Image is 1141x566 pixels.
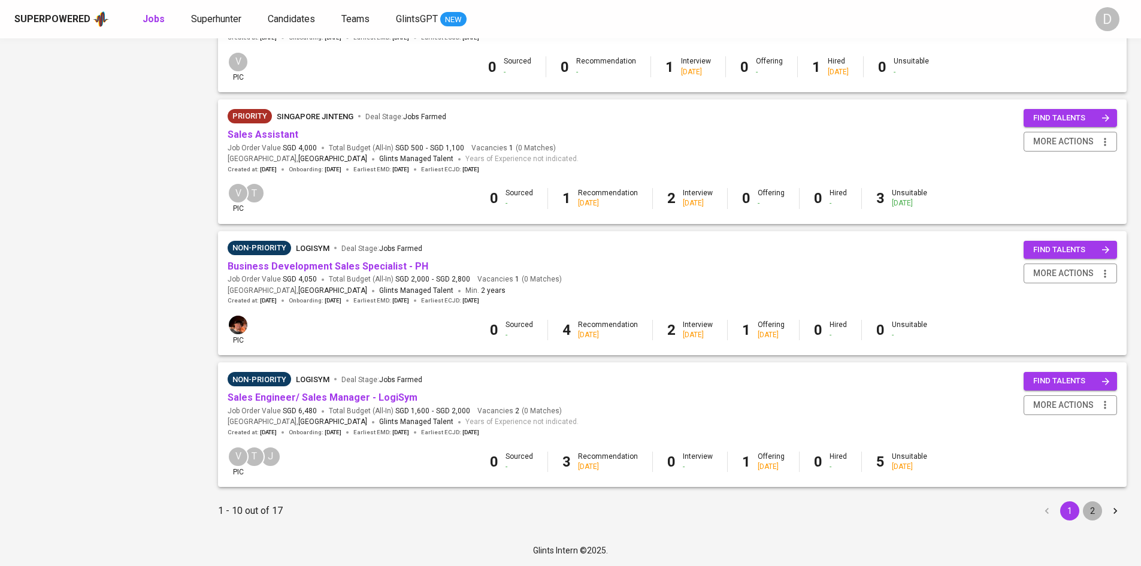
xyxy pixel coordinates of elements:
div: Interview [683,320,713,340]
span: [GEOGRAPHIC_DATA] , [228,416,367,428]
div: Offering [758,320,785,340]
div: - [576,67,636,77]
div: Recommendation [578,452,638,472]
span: 2 years [481,286,506,295]
b: 2 [667,322,676,338]
span: [DATE] [260,165,277,174]
span: SGD 2,800 [436,274,470,284]
div: Interview [683,452,713,472]
div: T [244,446,265,467]
div: Sourced [504,56,531,77]
div: - [892,330,927,340]
span: SGD 2,000 [395,274,429,284]
button: more actions [1024,395,1117,415]
span: find talents [1033,111,1110,125]
div: Interview [683,188,713,208]
span: Earliest EMD : [353,165,409,174]
span: Deal Stage : [365,113,446,121]
span: Total Budget (All-In) [329,274,470,284]
span: Onboarding : [289,428,341,437]
a: Superpoweredapp logo [14,10,109,28]
b: 4 [562,322,571,338]
b: 1 [665,59,674,75]
div: - [830,330,847,340]
a: Candidates [268,12,317,27]
span: [GEOGRAPHIC_DATA] , [228,153,367,165]
span: - [432,406,434,416]
b: 5 [876,453,885,470]
a: Superhunter [191,12,244,27]
span: Earliest EMD : [353,428,409,437]
span: Onboarding : [289,296,341,305]
button: find talents [1024,109,1117,128]
div: [DATE] [683,198,713,208]
span: Jobs Farmed [403,113,446,121]
b: 2 [667,190,676,207]
span: Years of Experience not indicated. [465,416,579,428]
span: 1 [513,274,519,284]
a: Sales Engineer/ Sales Manager - LogiSym [228,392,417,403]
div: Hired [830,452,847,472]
div: [DATE] [892,198,927,208]
span: more actions [1033,398,1094,413]
div: pic [228,183,249,214]
div: Superpowered [14,13,90,26]
button: find talents [1024,372,1117,391]
button: find talents [1024,241,1117,259]
b: 0 [490,453,498,470]
span: Glints Managed Talent [379,286,453,295]
span: [DATE] [325,296,341,305]
b: 0 [490,322,498,338]
a: Teams [341,12,372,27]
span: Created at : [228,165,277,174]
span: Deal Stage : [341,376,422,384]
b: 0 [740,59,749,75]
div: - [683,462,713,472]
span: [DATE] [392,296,409,305]
div: Recommendation [578,188,638,208]
div: - [894,67,929,77]
span: Non-Priority [228,374,291,386]
div: [DATE] [578,330,638,340]
div: Offering [758,188,785,208]
span: Teams [341,13,370,25]
button: more actions [1024,264,1117,283]
span: [DATE] [392,165,409,174]
b: 3 [876,190,885,207]
div: - [506,198,533,208]
span: Earliest ECJD : [421,165,479,174]
div: New Job received from Demand Team [228,109,272,123]
span: Job Order Value [228,406,317,416]
span: [DATE] [462,428,479,437]
div: Recommendation [578,320,638,340]
div: [DATE] [758,330,785,340]
b: 1 [812,59,821,75]
img: diemas@glints.com [229,316,247,334]
span: Jobs Farmed [379,244,422,253]
b: 1 [742,322,750,338]
span: Glints Managed Talent [379,155,453,163]
span: Job Order Value [228,143,317,153]
b: 0 [488,59,497,75]
span: more actions [1033,134,1094,149]
div: Sourced [506,452,533,472]
span: [DATE] [325,165,341,174]
span: Total Budget (All-In) [329,406,470,416]
span: Years of Experience not indicated. [465,153,579,165]
div: [DATE] [578,462,638,472]
span: 2 [513,406,519,416]
span: [DATE] [462,296,479,305]
div: - [830,462,847,472]
span: Vacancies ( 0 Matches ) [477,406,562,416]
div: pic [228,52,249,83]
span: Created at : [228,296,277,305]
span: GlintsGPT [396,13,438,25]
span: [DATE] [462,165,479,174]
span: Earliest ECJD : [421,428,479,437]
div: Interview [681,56,711,77]
button: page 1 [1060,501,1079,520]
div: [DATE] [683,330,713,340]
span: Glints Managed Talent [379,417,453,426]
span: find talents [1033,374,1110,388]
span: Jobs Farmed [379,376,422,384]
